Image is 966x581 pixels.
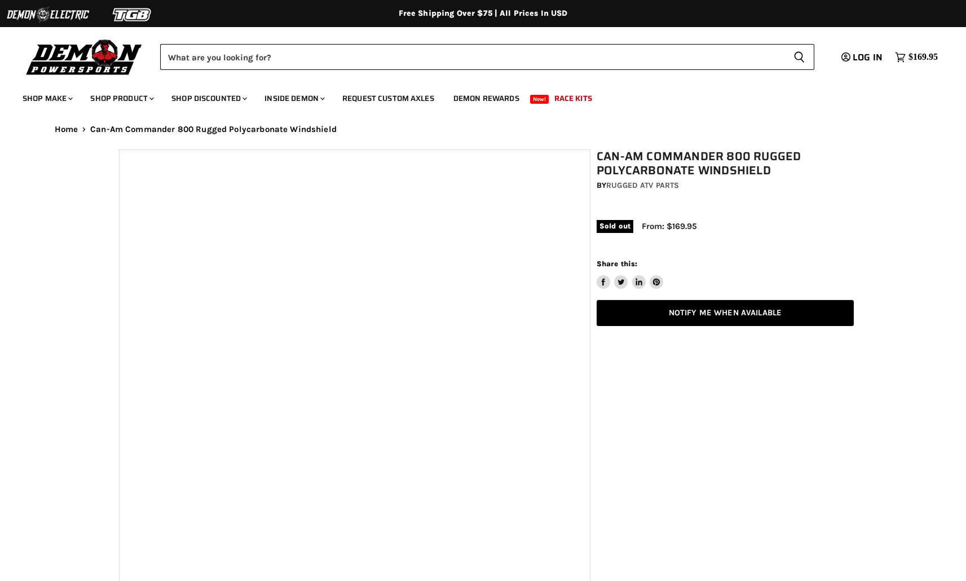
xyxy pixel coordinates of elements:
[55,125,78,134] a: Home
[160,44,784,70] input: Search
[82,87,161,110] a: Shop Product
[256,87,332,110] a: Inside Demon
[597,259,637,268] span: Share this:
[642,221,697,231] span: From: $169.95
[597,220,633,232] span: Sold out
[784,44,814,70] button: Search
[14,82,935,110] ul: Main menu
[597,259,664,289] aside: Share this:
[14,87,80,110] a: Shop Make
[6,4,90,25] img: Demon Electric Logo 2
[23,37,146,77] img: Demon Powersports
[597,149,854,178] h1: Can-Am Commander 800 Rugged Polycarbonate Windshield
[597,179,854,192] div: by
[90,125,337,134] span: Can-Am Commander 800 Rugged Polycarbonate Windshield
[889,49,943,65] a: $169.95
[546,87,601,110] a: Race Kits
[32,125,934,134] nav: Breadcrumbs
[445,87,528,110] a: Demon Rewards
[606,181,679,190] a: Rugged ATV Parts
[90,4,175,25] img: TGB Logo 2
[908,52,938,63] span: $169.95
[334,87,443,110] a: Request Custom Axles
[836,52,889,63] a: Log in
[853,50,883,64] span: Log in
[32,8,934,19] div: Free Shipping Over $75 | All Prices In USD
[160,44,814,70] form: Product
[530,95,549,104] span: New!
[163,87,254,110] a: Shop Discounted
[597,300,854,327] a: Notify Me When Available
